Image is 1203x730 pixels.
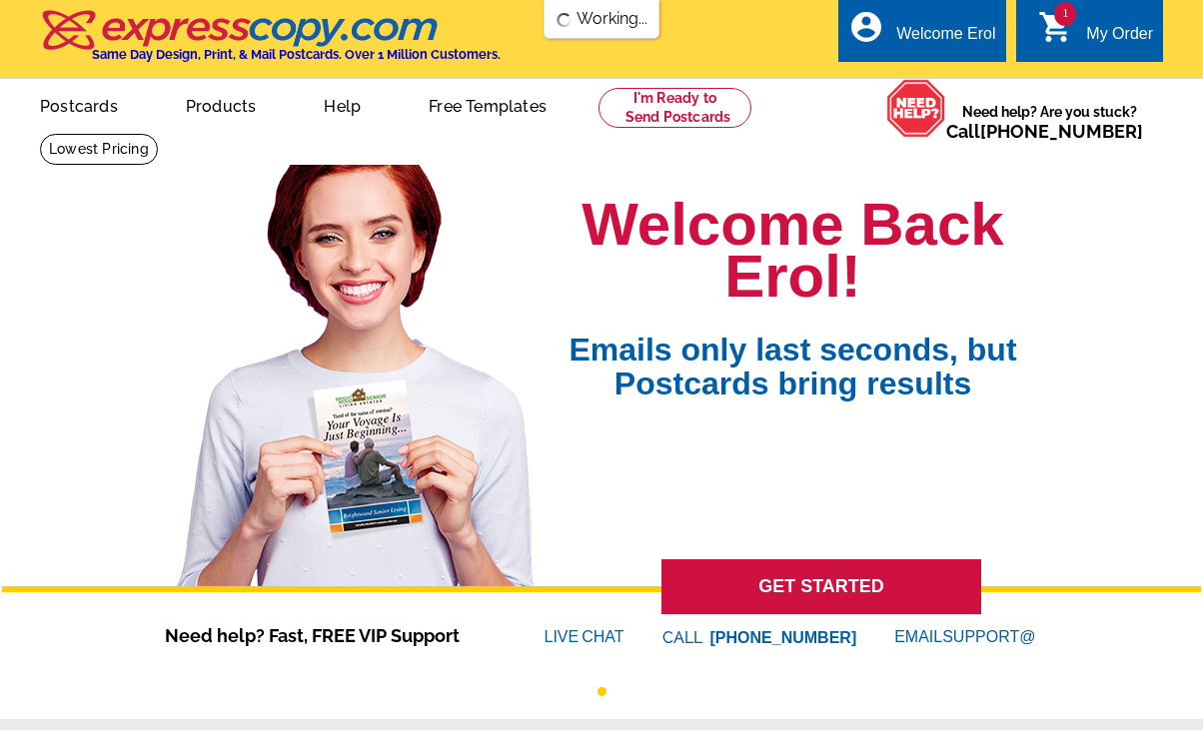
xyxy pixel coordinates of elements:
span: 1 [1054,2,1076,26]
div: My Order [1086,25,1153,53]
span: Need help? Fast, FREE VIP Support [165,622,485,649]
span: Call [946,121,1143,142]
font: LIVE [545,625,583,649]
a: [PHONE_NUMBER] [980,121,1143,142]
img: help [886,79,946,138]
a: Products [154,81,289,128]
h4: Same Day Design, Print, & Mail Postcards. Over 1 Million Customers. [92,47,501,62]
a: Postcards [8,81,150,128]
a: GET STARTED [661,559,981,614]
a: Help [292,81,393,128]
span: Need help? Are you stuck? [946,102,1153,142]
h1: Welcome Back Erol! [548,199,1039,303]
a: 1 shopping_cart My Order [1038,22,1153,47]
img: welcome-back-logged-in.png [165,149,548,586]
button: 1 of 1 [598,687,606,696]
a: LIVECHAT [545,628,624,645]
span: Emails only last seconds, but Postcards bring results [548,303,1039,400]
i: shopping_cart [1038,9,1074,45]
i: account_circle [848,9,884,45]
div: Welcome Erol [896,25,995,53]
font: SUPPORT@ [942,625,1038,649]
a: Same Day Design, Print, & Mail Postcards. Over 1 Million Customers. [40,24,501,62]
a: Free Templates [397,81,579,128]
img: loading... [557,12,573,28]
